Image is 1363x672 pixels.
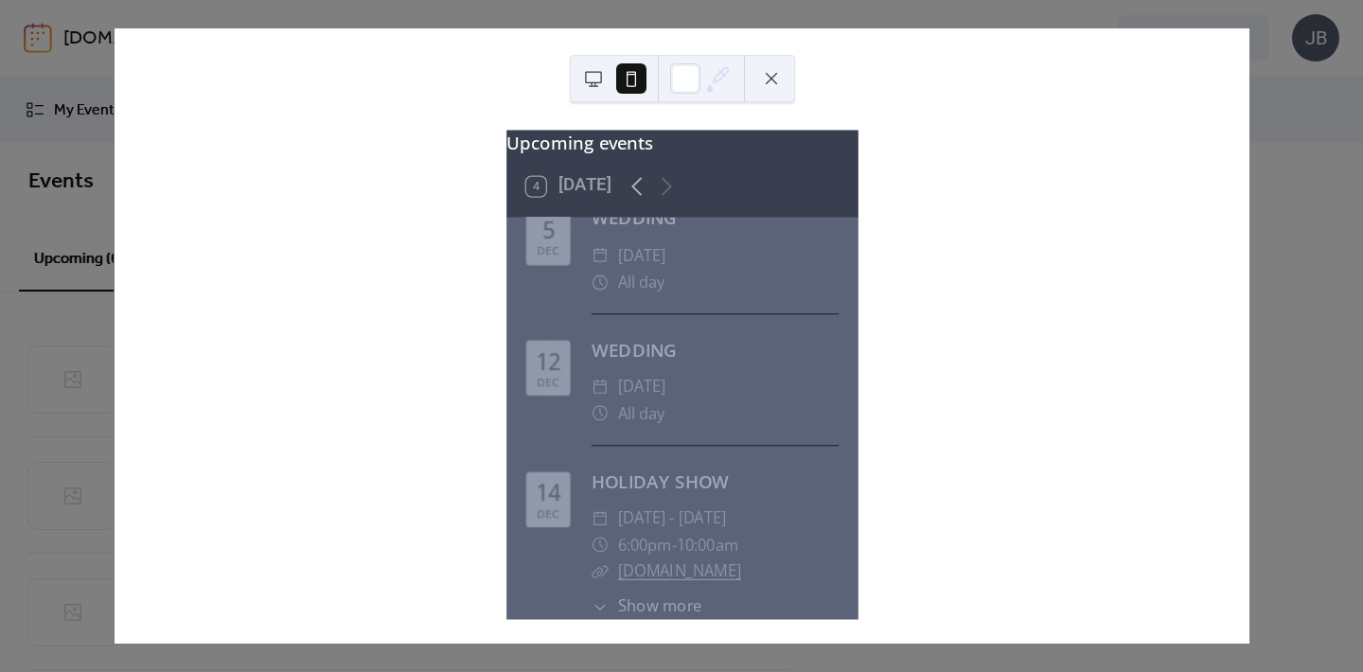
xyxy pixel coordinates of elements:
span: All day [617,269,664,295]
div: ​ [591,242,609,269]
div: Upcoming events [506,130,859,156]
div: WEDDING [591,205,838,232]
div: 12 [536,350,560,372]
span: Show more [617,595,700,619]
div: ​ [591,595,609,619]
div: 5 [541,219,554,240]
div: ​ [591,269,609,295]
span: 6:00pm [617,532,671,558]
div: ​ [591,532,609,558]
div: ​ [591,400,609,427]
span: 10:00am [677,532,738,558]
span: All day [617,400,664,427]
button: ​Show more [591,595,700,619]
span: [DATE] [617,242,665,269]
div: ​ [591,558,609,585]
div: ​ [591,505,609,532]
div: Dec [537,245,558,256]
div: Dec [537,377,558,388]
div: WEDDING [591,336,838,363]
a: HOLIDAY SHOW [591,469,729,493]
div: Dec [537,507,558,519]
span: - [672,532,677,558]
a: [DOMAIN_NAME] [617,560,740,581]
div: 14 [536,481,560,503]
span: [DATE] - [DATE] [617,505,725,532]
span: [DATE] [617,374,665,400]
div: ​ [591,374,609,400]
